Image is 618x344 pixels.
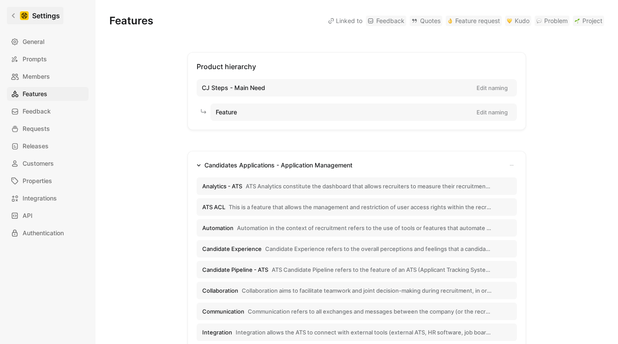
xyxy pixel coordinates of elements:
[366,16,406,26] a: Feedback
[410,16,442,26] a: Quotes
[23,176,52,186] span: Properties
[536,18,542,23] img: 💬
[7,191,89,205] a: Integrations
[197,282,517,299] button: CollaborationCollaboration aims to facilitate teamwork and joint decision-making during recruitme...
[202,182,242,190] span: Analytics - ATS
[23,141,49,151] span: Releases
[446,16,502,26] a: 👌Feature request
[505,16,531,26] a: 💛Kudo
[7,226,89,240] a: Authentication
[7,122,89,136] a: Requests
[202,287,238,294] span: Collaboration
[246,182,492,190] span: ATS Analytics constitute the dashboard that allows recruiters to measure their recruitment perfor...
[197,324,517,341] button: IntegrationIntegration allows the ATS to connect with external tools (external ATS, HR software, ...
[229,203,492,211] span: This is a feature that allows the management and restriction of user access rights within the rec...
[248,307,492,315] span: Communication refers to all exchanges and messages between the company (or the recruiter) and can...
[23,89,47,99] span: Features
[193,160,356,170] button: Candidates Applications - Application Management
[23,228,64,238] span: Authentication
[202,266,268,274] span: Candidate Pipeline - ATS
[23,124,50,134] span: Requests
[7,209,89,223] a: API
[197,219,517,237] button: AutomationAutomation in the context of recruitment refers to the use of tools or features that au...
[7,7,63,24] a: Settings
[328,16,362,26] div: Linked to
[202,83,265,93] span: CJ Steps - Main Need
[535,16,569,26] a: 💬Problem
[272,266,492,274] span: ATS Candidate Pipeline refers to the feature of an ATS (Applicant Tracking System) that allows us...
[23,37,44,47] span: General
[575,18,580,23] img: 🌱
[242,287,492,294] span: Collaboration aims to facilitate teamwork and joint decision-making during recruitment, in order ...
[23,210,33,221] span: API
[7,104,89,118] a: Feedback
[7,139,89,153] a: Releases
[197,261,517,278] button: Candidate Pipeline - ATSATS Candidate Pipeline refers to the feature of an ATS (Applicant Trackin...
[202,224,233,232] span: Automation
[265,245,492,253] span: Candidate Experience refers to the overall perceptions and feelings that a candidate develops thr...
[202,203,225,211] span: ATS ACL
[197,177,517,195] button: Analytics - ATSATS Analytics constitute the dashboard that allows recruiters to measure their rec...
[507,18,512,23] img: 💛
[204,160,352,170] div: Candidates Applications - Application Management
[7,35,89,49] a: General
[23,71,50,82] span: Members
[109,14,153,28] h1: Features
[197,303,517,320] button: CommunicationCommunication refers to all exchanges and messages between the company (or the recru...
[202,245,262,253] span: Candidate Experience
[7,70,89,83] a: Members
[7,157,89,170] a: Customers
[23,106,51,117] span: Feedback
[202,307,244,315] span: Communication
[473,106,512,118] button: Edit naming
[23,54,47,64] span: Prompts
[573,16,604,26] a: 🌱Project
[236,328,492,336] span: Integration allows the ATS to connect with external tools (external ATS, HR software, job boards)...
[197,240,517,257] button: Candidate ExperienceCandidate Experience refers to the overall perceptions and feelings that a ca...
[447,18,453,23] img: 👌
[197,198,517,216] button: ATS ACLThis is a feature that allows the management and restriction of user access rights within ...
[7,174,89,188] a: Properties
[237,224,492,232] span: Automation in the context of recruitment refers to the use of tools or features that automate cer...
[197,62,256,71] span: Product hierarchy
[23,193,57,204] span: Integrations
[7,52,89,66] a: Prompts
[32,10,60,21] h1: Settings
[202,328,232,336] span: Integration
[473,82,512,94] button: Edit naming
[7,87,89,101] a: Features
[23,158,54,169] span: Customers
[216,107,237,117] span: Feature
